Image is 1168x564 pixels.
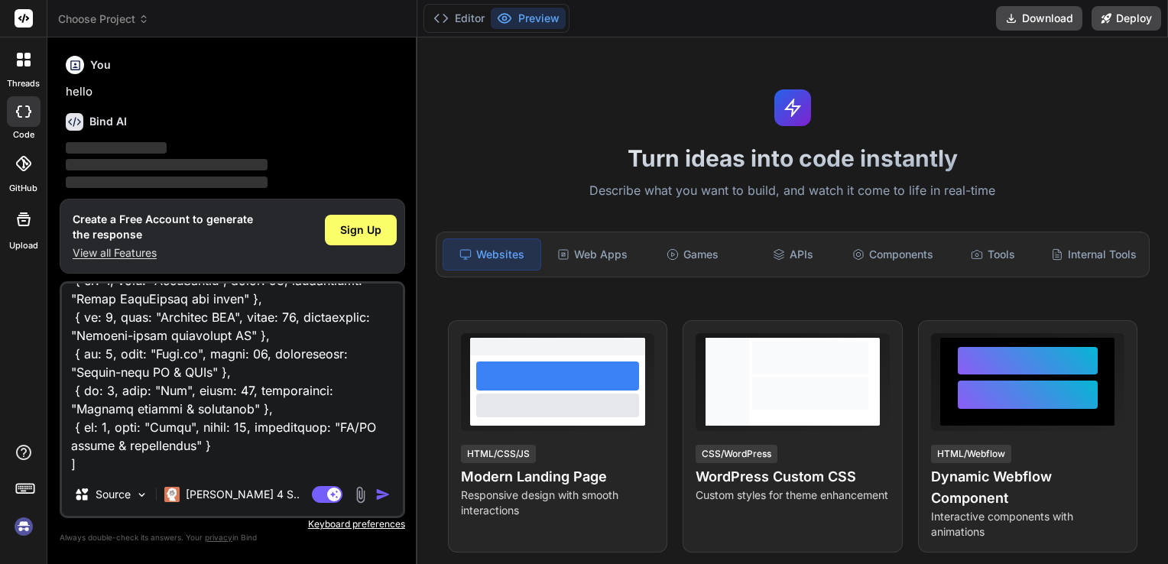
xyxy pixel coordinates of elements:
div: Websites [443,238,541,271]
button: Preview [491,8,566,29]
span: ‌ [66,142,167,154]
button: Editor [427,8,491,29]
h1: Create a Free Account to generate the response [73,212,253,242]
div: Components [845,238,942,271]
label: threads [7,77,40,90]
h4: Dynamic Webflow Component [931,466,1124,509]
span: Sign Up [340,222,381,238]
div: HTML/CSS/JS [461,445,536,463]
p: Describe what you want to build, and watch it come to life in real-time [427,181,1159,201]
span: privacy [205,533,232,542]
p: Interactive components with animations [931,509,1124,540]
div: HTML/Webflow [931,445,1011,463]
label: GitHub [9,182,37,195]
p: Custom styles for theme enhancement [696,488,889,503]
label: code [13,128,34,141]
p: hello [66,83,402,101]
label: Upload [9,239,38,252]
p: Always double-check its answers. Your in Bind [60,530,405,545]
img: signin [11,514,37,540]
p: [PERSON_NAME] 4 S.. [186,487,300,502]
p: Responsive design with smooth interactions [461,488,654,518]
p: Keyboard preferences [60,518,405,530]
p: View all Features [73,245,253,261]
span: ‌ [66,177,268,188]
span: ‌ [66,159,268,170]
img: Claude 4 Sonnet [164,487,180,502]
div: CSS/WordPress [696,445,777,463]
textarea: LOREMI DOLORS — AMET CONSECT: AD ELITSED + DOEIUSMODT-INCID UTLAB ETDOLOR Magnaali: Enima (minimv... [62,284,403,473]
span: Choose Project [58,11,149,27]
div: Internal Tools [1045,238,1143,271]
div: APIs [745,238,842,271]
div: Games [644,238,741,271]
button: Deploy [1092,6,1161,31]
h1: Turn ideas into code instantly [427,144,1159,172]
div: Tools [945,238,1042,271]
h4: WordPress Custom CSS [696,466,889,488]
img: Pick Models [135,488,148,501]
div: Web Apps [544,238,641,271]
button: Download [996,6,1082,31]
h4: Modern Landing Page [461,466,654,488]
img: icon [375,487,391,502]
h6: You [90,57,111,73]
h6: Bind AI [89,114,127,129]
img: attachment [352,486,369,504]
p: Source [96,487,131,502]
